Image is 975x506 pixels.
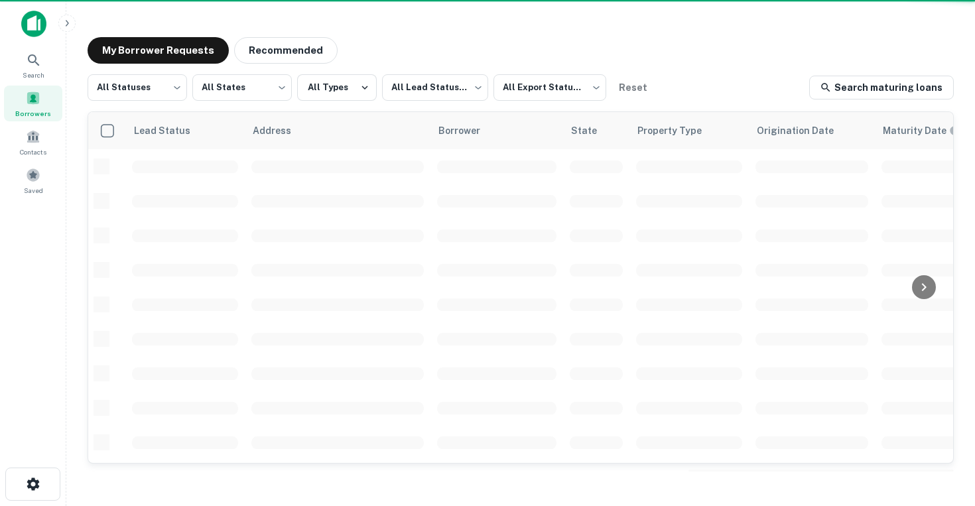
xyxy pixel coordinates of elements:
[493,70,606,105] div: All Export Statuses
[192,70,292,105] div: All States
[809,76,954,99] a: Search maturing loans
[24,185,43,196] span: Saved
[563,112,629,149] th: State
[4,86,62,121] a: Borrowers
[245,112,430,149] th: Address
[20,147,46,157] span: Contacts
[571,123,614,139] span: State
[909,400,975,464] iframe: Chat Widget
[4,47,62,83] a: Search
[438,123,497,139] span: Borrower
[749,112,875,149] th: Origination Date
[15,108,51,119] span: Borrowers
[757,123,851,139] span: Origination Date
[612,74,654,101] button: Reset
[23,70,44,80] span: Search
[253,123,308,139] span: Address
[88,70,187,105] div: All Statuses
[883,123,960,138] div: Maturity dates displayed may be estimated. Please contact the lender for the most accurate maturi...
[883,123,946,138] h6: Maturity Date
[133,123,208,139] span: Lead Status
[4,162,62,198] a: Saved
[430,112,563,149] th: Borrower
[234,37,338,64] button: Recommended
[4,124,62,160] a: Contacts
[88,37,229,64] button: My Borrower Requests
[637,123,719,139] span: Property Type
[21,11,46,37] img: capitalize-icon.png
[297,74,377,101] button: All Types
[629,112,749,149] th: Property Type
[125,112,245,149] th: Lead Status
[382,70,488,105] div: All Lead Statuses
